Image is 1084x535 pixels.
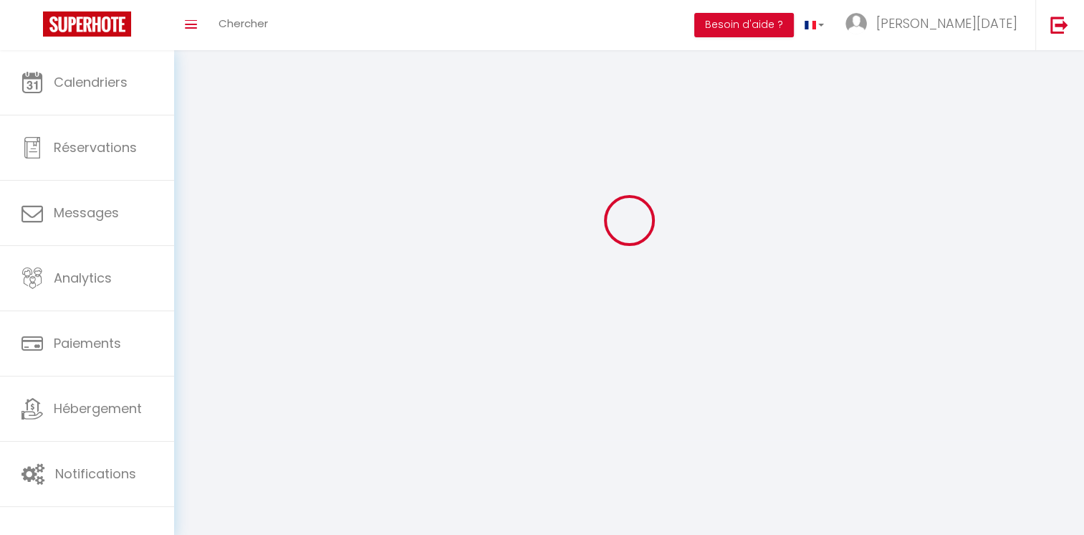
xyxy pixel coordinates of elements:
span: Notifications [55,465,136,483]
button: Besoin d'aide ? [694,13,794,37]
span: Hébergement [54,399,142,417]
img: logout [1050,16,1068,34]
span: Analytics [54,269,112,287]
button: Ouvrir le widget de chat LiveChat [11,6,54,49]
span: Chercher [219,16,268,31]
span: Calendriers [54,73,128,91]
img: Super Booking [43,11,131,37]
span: [PERSON_NAME][DATE] [876,14,1017,32]
img: ... [845,13,867,34]
span: Paiements [54,334,121,352]
span: Messages [54,204,119,222]
span: Réservations [54,138,137,156]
